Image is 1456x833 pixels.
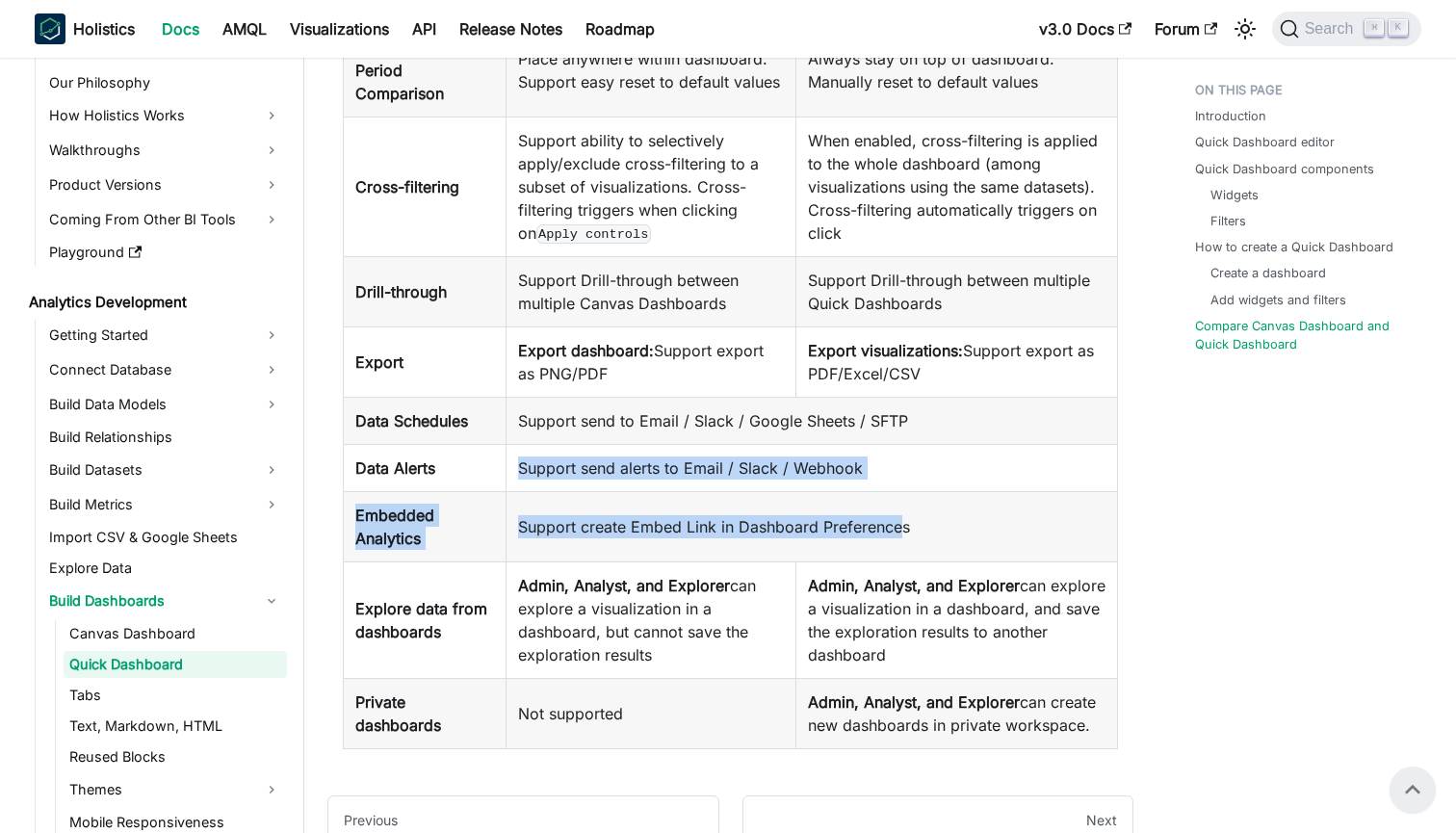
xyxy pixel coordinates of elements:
a: Our Philosophy [43,69,287,96]
a: Reused Blocks [64,743,287,770]
a: Themes [64,774,287,805]
b: Cross-filtering [355,177,459,196]
td: Not supported [506,679,795,749]
b: Private dashboards [355,692,441,735]
button: Search (Command+K) [1272,12,1421,46]
a: Forum [1143,13,1229,44]
a: Analytics Development [23,289,287,316]
a: Tabs [64,682,287,709]
a: Quick Dashboard editor [1195,133,1335,151]
b: Explore data from dashboards [355,599,487,641]
b: Embedded Analytics [355,506,434,548]
b: Holistics [73,17,135,40]
a: Text, Markdown, HTML [64,713,287,740]
a: AMQL [211,13,278,44]
b: Export dashboard: [518,341,654,360]
button: Switch between dark and light mode (currently light mode) [1230,13,1261,44]
a: Quick Dashboard components [1195,160,1374,178]
a: Build Dashboards [43,586,287,616]
a: v3.0 Docs [1027,13,1143,44]
nav: Docs sidebar [15,58,304,833]
kbd: ⌘ [1365,19,1384,37]
a: Add widgets and filters [1210,291,1346,309]
a: Product Versions [43,169,287,200]
a: Quick Dashboard [64,651,287,678]
a: Build Metrics [43,489,287,520]
td: Support send alerts to Email / Slack / Webhook [506,445,1118,492]
td: Support Drill-through between multiple Canvas Dashboards [506,257,795,327]
td: Support Drill-through between multiple Quick Dashboards [795,257,1117,327]
b: Data Alerts [355,458,435,478]
a: Docs [150,13,211,44]
b: Admin, Analyst, and Explorer [808,692,1020,712]
a: Build Relationships [43,424,287,451]
a: HolisticsHolistics [35,13,135,44]
b: Filters, Date Drills, Period Comparison [355,38,488,103]
a: Create a dashboard [1210,264,1326,282]
td: Support send to Email / Slack / Google Sheets / SFTP [506,398,1118,445]
div: Previous [344,812,703,829]
a: Build Datasets [43,455,287,485]
a: How to create a Quick Dashboard [1195,238,1393,256]
a: Filters [1210,212,1246,230]
a: Explore Data [43,555,287,582]
a: Walkthroughs [43,135,287,166]
td: can explore a visualization in a dashboard, and save the exploration results to another dashboard [795,562,1117,679]
a: Introduction [1195,107,1266,125]
a: Playground [43,239,287,266]
a: Build Data Models [43,389,287,420]
a: Release Notes [448,13,574,44]
td: can explore a visualization in a dashboard, but cannot save the exploration results [506,562,795,679]
div: Next [759,812,1118,829]
a: API [401,13,448,44]
code: Apply controls [536,224,651,244]
td: When enabled, cross-filtering is applied to the whole dashboard (among visualizations using the s... [795,117,1117,257]
td: can create new dashboards in private workspace. [795,679,1117,749]
td: Always stay on top of dashboard. Manually reset to default values [795,24,1117,117]
td: Place anywhere within dashboard. Support easy reset to default values [506,24,795,117]
span: Search [1299,20,1365,38]
a: Roadmap [574,13,666,44]
a: Connect Database [43,354,287,385]
b: Admin, Analyst, and Explorer [808,576,1020,595]
a: Getting Started [43,320,287,351]
b: Export visualizations: [808,341,963,360]
b: Drill-through [355,282,447,301]
a: Visualizations [278,13,401,44]
a: Canvas Dashboard [64,620,287,647]
a: Import CSV & Google Sheets [43,524,287,551]
button: Scroll back to top [1390,767,1436,813]
td: Support export as PNG/PDF [506,327,795,398]
a: Coming From Other BI Tools [43,204,287,235]
kbd: K [1389,19,1408,37]
a: How Holistics Works [43,100,287,131]
a: Compare Canvas Dashboard and Quick Dashboard [1195,317,1410,353]
a: Widgets [1210,186,1259,204]
b: Admin, Analyst, and Explorer [518,576,730,595]
b: Data Schedules [355,411,468,430]
img: Holistics [35,13,65,44]
td: Support create Embed Link in Dashboard Preferences [506,492,1118,562]
b: Export [355,352,403,372]
td: Support export as PDF/Excel/CSV [795,327,1117,398]
td: Support ability to selectively apply/exclude cross-filtering to a subset of visualizations. Cross... [506,117,795,257]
